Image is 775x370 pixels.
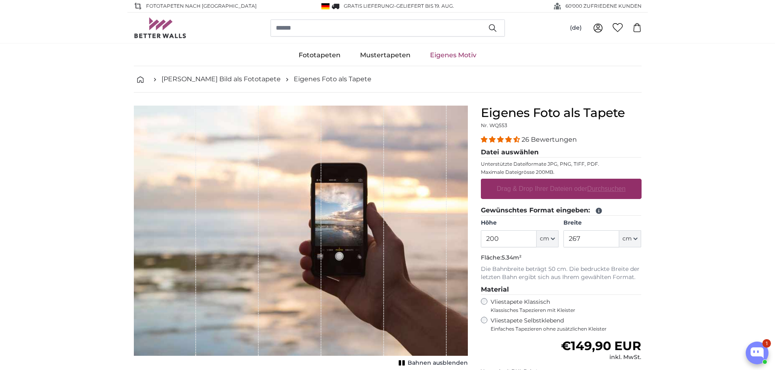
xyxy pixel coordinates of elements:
[134,17,187,38] img: Betterwalls
[481,265,642,281] p: Die Bahnbreite beträgt 50 cm. Die bedruckte Breite der letzten Bahn ergibt sich aus Ihrem gewählt...
[561,338,641,353] span: €149,90 EUR
[162,74,281,84] a: [PERSON_NAME] Bild als Fototapete
[491,298,635,314] label: Vliestapete Klassisch
[134,106,468,369] div: 1 of 1
[537,230,559,247] button: cm
[396,357,468,369] button: Bahnen ausblenden
[146,2,257,10] span: Fototapeten nach [GEOGRAPHIC_DATA]
[522,136,577,143] span: 26 Bewertungen
[481,219,559,227] label: Höhe
[481,285,642,295] legend: Material
[481,106,642,120] h1: Eigenes Foto als Tapete
[420,45,486,66] a: Eigenes Motiv
[502,254,522,261] span: 5.34m²
[481,122,507,128] span: Nr. WQ553
[408,359,468,367] span: Bahnen ausblenden
[563,219,641,227] label: Breite
[491,307,635,314] span: Klassisches Tapezieren mit Kleister
[481,136,522,143] span: 4.54 stars
[321,3,330,9] img: Deutschland
[481,147,642,158] legend: Datei auswählen
[561,353,641,361] div: inkl. MwSt.
[563,21,588,35] button: (de)
[481,254,642,262] p: Fläche:
[491,317,642,332] label: Vliestapete Selbstklebend
[540,235,549,243] span: cm
[491,326,642,332] span: Einfaches Tapezieren ohne zusätzlichen Kleister
[565,2,642,10] span: 60'000 ZUFRIEDENE KUNDEN
[350,45,420,66] a: Mustertapeten
[134,66,642,93] nav: breadcrumbs
[396,3,454,9] span: Geliefert bis 19. Aug.
[481,161,642,167] p: Unterstützte Dateiformate JPG, PNG, TIFF, PDF.
[762,339,771,348] div: 1
[622,235,632,243] span: cm
[481,206,642,216] legend: Gewünschtes Format eingeben:
[481,169,642,175] p: Maximale Dateigrösse 200MB.
[344,3,394,9] span: GRATIS Lieferung!
[294,74,371,84] a: Eigenes Foto als Tapete
[289,45,350,66] a: Fototapeten
[619,230,641,247] button: cm
[394,3,454,9] span: -
[746,342,768,364] button: Open chatbox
